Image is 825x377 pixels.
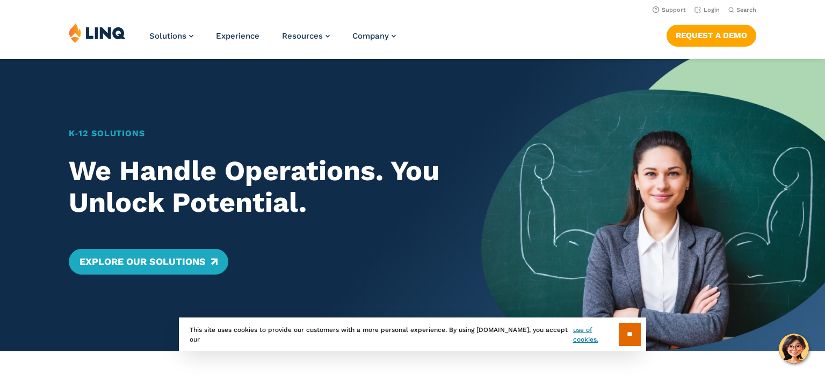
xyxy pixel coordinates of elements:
a: Support [653,6,686,13]
span: Resources [282,31,323,41]
h2: We Handle Operations. You Unlock Potential. [69,155,447,219]
nav: Button Navigation [667,23,756,46]
span: Solutions [149,31,186,41]
a: Request a Demo [667,25,756,46]
h1: K‑12 Solutions [69,127,447,140]
img: LINQ | K‑12 Software [69,23,126,43]
div: This site uses cookies to provide our customers with a more personal experience. By using [DOMAIN... [179,317,646,351]
a: Login [694,6,720,13]
a: Explore Our Solutions [69,249,228,275]
span: Search [736,6,756,13]
span: Company [352,31,389,41]
button: Hello, have a question? Let’s chat. [779,334,809,364]
img: Home Banner [481,59,825,351]
a: Resources [282,31,330,41]
a: Experience [216,31,259,41]
a: Company [352,31,396,41]
a: Solutions [149,31,193,41]
a: use of cookies. [573,325,619,344]
nav: Primary Navigation [149,23,396,58]
button: Open Search Bar [728,6,756,14]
